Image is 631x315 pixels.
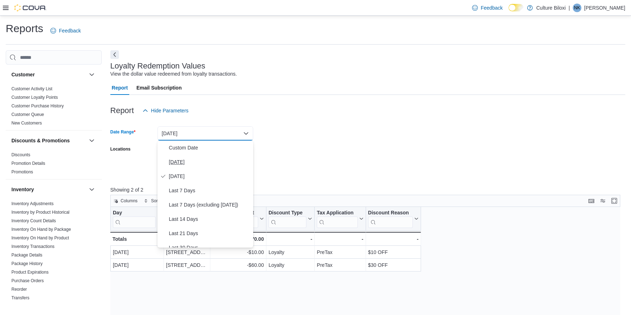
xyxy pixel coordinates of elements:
[11,112,44,117] a: Customer Queue
[110,106,134,115] h3: Report
[368,210,418,228] button: Discount Reason
[11,252,42,258] span: Package Details
[317,235,363,243] div: -
[317,261,363,269] div: PreTax
[509,4,524,11] input: Dark Mode
[111,197,140,205] button: Columns
[11,86,52,92] span: Customer Activity List
[169,186,250,195] span: Last 7 Days
[11,121,42,126] a: New Customers
[574,4,580,12] span: NK
[11,235,69,240] a: Inventory On Hand by Product
[169,172,250,181] span: [DATE]
[157,126,253,141] button: [DATE]
[11,209,70,215] span: Inventory by Product Historical
[151,107,189,114] span: Hide Parameters
[11,218,56,224] span: Inventory Count Details
[11,169,33,174] a: Promotions
[536,4,566,12] p: Culture Biloxi
[113,261,161,269] div: [DATE]
[11,201,54,207] span: Inventory Adjustments
[317,210,363,228] button: Tax Application
[11,152,30,158] span: Discounts
[11,137,70,144] h3: Discounts & Promotions
[11,95,58,100] a: Customer Loyalty Points
[169,143,250,152] span: Custom Date
[573,4,581,12] div: Nathan King
[11,103,64,108] a: Customer Purchase History
[110,129,136,135] label: Date Range
[11,152,30,157] a: Discounts
[113,210,161,228] button: Day
[136,81,182,95] span: Email Subscription
[269,210,306,228] div: Discount Type
[166,248,208,256] div: [STREET_ADDRESS]
[11,261,42,266] span: Package History
[368,210,412,228] div: Discount Reason
[113,210,156,217] div: Day
[112,81,128,95] span: Report
[11,295,29,301] span: Transfers
[11,244,55,249] a: Inventory Transactions
[113,248,161,256] div: [DATE]
[11,210,70,215] a: Inventory by Product Historical
[11,103,64,109] span: Customer Purchase History
[317,248,363,256] div: PreTax
[317,210,357,228] div: Tax Application
[269,235,312,243] div: -
[212,210,258,228] div: Discount Amount
[113,210,156,228] div: Day
[11,287,27,292] a: Reorder
[212,248,264,256] div: -$10.00
[121,198,137,204] span: Columns
[269,210,306,217] div: Discount Type
[6,85,102,130] div: Customer
[11,120,42,126] span: New Customers
[11,186,86,193] button: Inventory
[87,185,96,194] button: Inventory
[11,270,49,275] a: Product Expirations
[587,197,596,205] button: Keyboard shortcuts
[11,71,86,78] button: Customer
[11,227,71,232] a: Inventory On Hand by Package
[6,21,43,36] h1: Reports
[169,243,250,252] span: Last 30 Days
[11,137,86,144] button: Discounts & Promotions
[599,197,607,205] button: Display options
[212,261,264,269] div: -$60.00
[317,210,357,217] div: Tax Application
[584,4,625,12] p: [PERSON_NAME]
[569,4,570,12] p: |
[169,229,250,238] span: Last 21 Days
[368,248,418,256] div: $10 OFF
[6,199,102,305] div: Inventory
[47,24,84,38] a: Feedback
[269,210,312,228] button: Discount Type
[11,161,45,166] a: Promotion Details
[140,103,191,118] button: Hide Parameters
[269,261,312,269] div: Loyalty
[110,70,237,78] div: View the dollar value redeemed from loyalty transactions.
[11,278,44,283] a: Purchase Orders
[368,235,418,243] div: -
[11,295,29,300] a: Transfers
[11,278,44,284] span: Purchase Orders
[11,269,49,275] span: Product Expirations
[169,200,250,209] span: Last 7 Days (excluding [DATE])
[151,198,170,204] span: Sort fields
[110,146,131,152] label: Locations
[269,248,312,256] div: Loyalty
[212,210,258,217] div: Discount Amount
[6,151,102,179] div: Discounts & Promotions
[11,218,56,223] a: Inventory Count Details
[11,261,42,266] a: Package History
[11,235,69,241] span: Inventory On Hand by Product
[169,158,250,166] span: [DATE]
[11,253,42,258] a: Package Details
